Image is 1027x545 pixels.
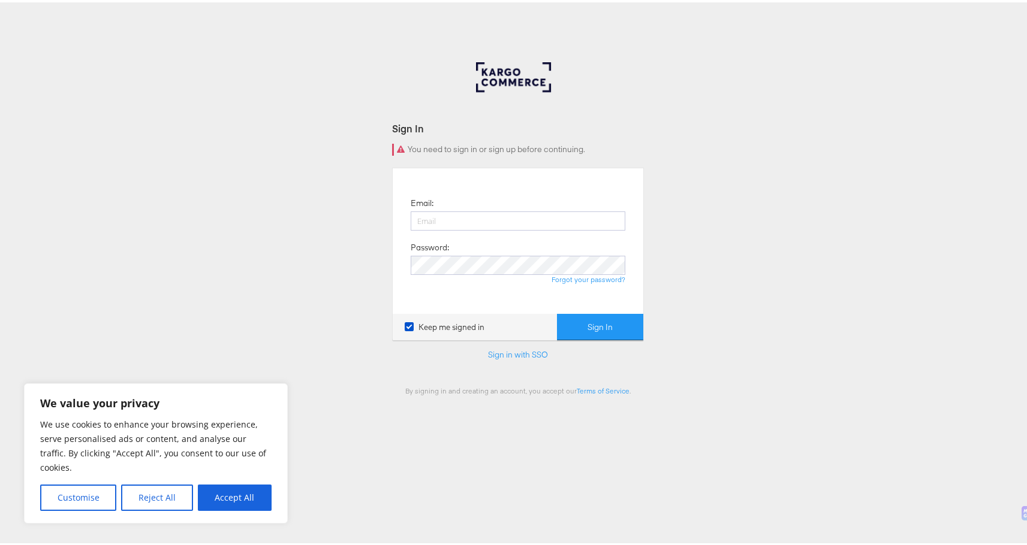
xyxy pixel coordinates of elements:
[577,384,630,393] a: Terms of Service
[121,482,192,508] button: Reject All
[392,119,644,133] div: Sign In
[40,393,272,408] p: We value your privacy
[552,272,625,281] a: Forgot your password?
[392,141,644,153] div: You need to sign in or sign up before continuing.
[411,240,449,251] label: Password:
[557,311,643,338] button: Sign In
[24,381,288,521] div: We value your privacy
[411,195,433,207] label: Email:
[40,415,272,473] p: We use cookies to enhance your browsing experience, serve personalised ads or content, and analys...
[40,482,116,508] button: Customise
[405,319,484,331] label: Keep me signed in
[392,384,644,393] div: By signing in and creating an account, you accept our .
[488,347,548,358] a: Sign in with SSO
[198,482,272,508] button: Accept All
[411,209,625,228] input: Email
